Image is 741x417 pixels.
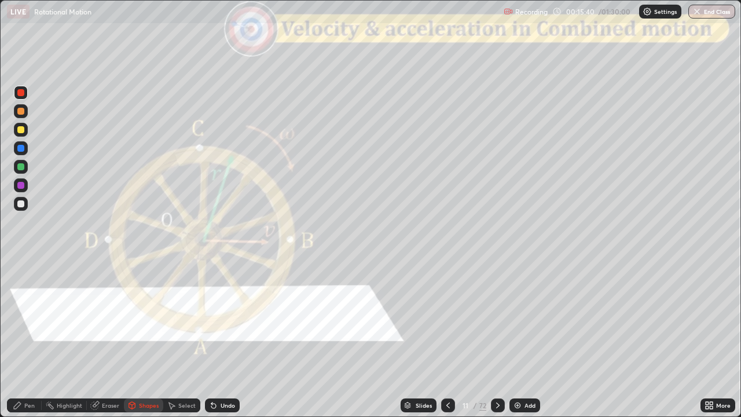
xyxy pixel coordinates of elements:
div: / [474,402,477,409]
div: 11 [460,402,471,409]
img: class-settings-icons [643,7,652,16]
p: Settings [654,9,677,14]
div: Undo [221,403,235,408]
div: Select [178,403,196,408]
p: LIVE [10,7,26,16]
p: Recording [515,8,548,16]
p: Rotational Motion [34,7,91,16]
div: More [716,403,731,408]
div: Shapes [139,403,159,408]
div: Eraser [102,403,119,408]
div: Highlight [57,403,82,408]
div: Slides [416,403,432,408]
div: Add [524,403,535,408]
img: recording.375f2c34.svg [504,7,513,16]
button: End Class [688,5,735,19]
img: add-slide-button [513,401,522,410]
div: Pen [24,403,35,408]
img: end-class-cross [692,7,702,16]
div: 72 [479,400,486,411]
